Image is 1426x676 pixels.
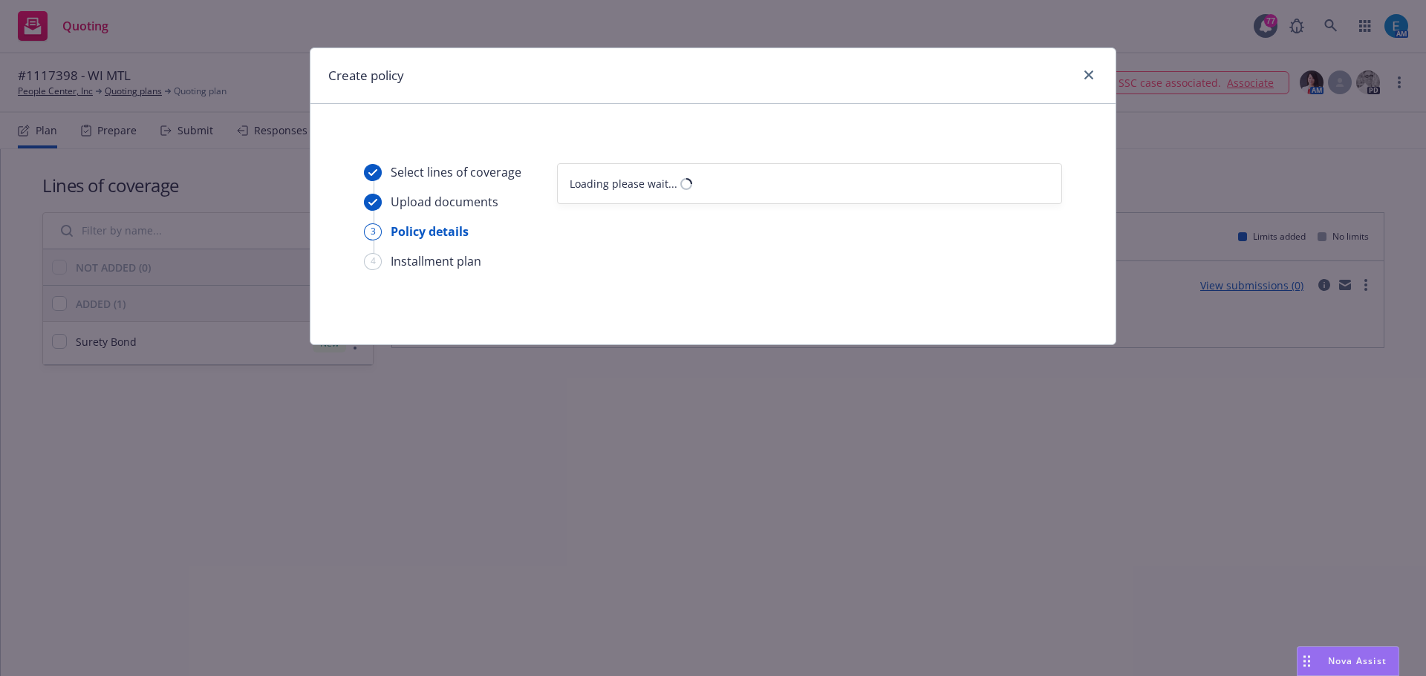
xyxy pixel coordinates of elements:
[391,252,481,270] div: Installment plan
[1297,646,1399,676] button: Nova Assist
[364,253,382,270] div: 4
[391,163,521,181] div: Select lines of coverage
[1298,647,1316,675] div: Drag to move
[1080,66,1098,84] a: close
[328,66,404,85] h1: Create policy
[364,223,382,240] div: 3
[391,223,469,240] div: Policy details
[1328,654,1387,667] span: Nova Assist
[391,193,498,211] div: Upload documents
[570,176,677,191] div: Loading please wait...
